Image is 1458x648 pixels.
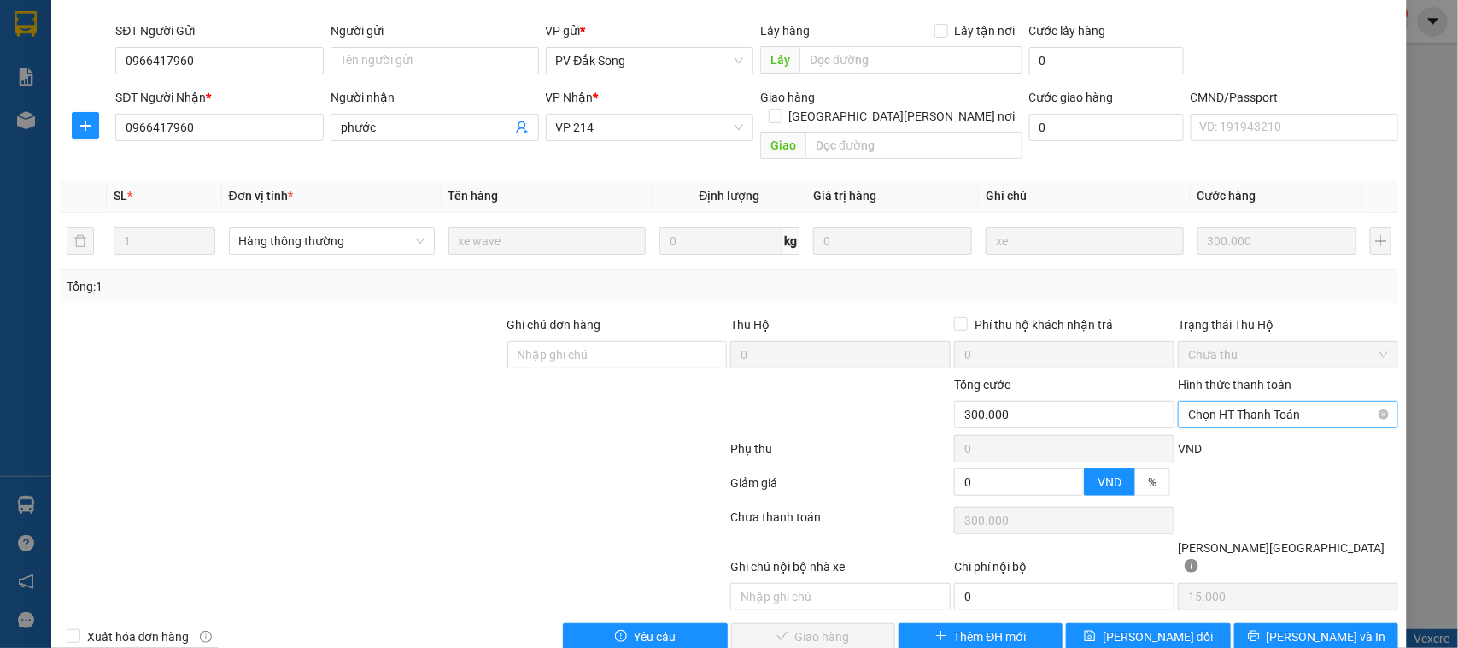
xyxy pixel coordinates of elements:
button: plus [1370,227,1391,255]
th: Ghi chú [979,180,1190,213]
label: Hình thức thanh toán [1178,378,1291,392]
span: Phí thu hộ khách nhận trả [968,315,1120,334]
div: Chi phí nội bộ [954,557,1174,583]
span: Đơn vị tính [229,189,293,203]
span: Giao [760,132,805,159]
span: printer [1248,630,1260,644]
input: Cước giao hàng [1029,114,1184,141]
input: 0 [1197,227,1356,255]
span: Giao hàng [760,91,815,104]
label: Cước lấy hàng [1029,24,1106,38]
button: plus [72,112,99,139]
div: [PERSON_NAME][GEOGRAPHIC_DATA] [1178,539,1398,583]
span: Xuất hóa đơn hàng [80,627,196,646]
span: PV Đắk Song [556,48,744,74]
span: Thu Hộ [730,318,770,332]
label: Cước giao hàng [1029,91,1114,104]
input: Cước lấy hàng [1029,47,1184,74]
span: % [1148,475,1156,489]
span: info-circle [1185,559,1198,573]
span: Chọn HT Thanh Toán [1188,402,1388,427]
span: [PERSON_NAME] và In [1267,627,1386,646]
span: [GEOGRAPHIC_DATA][PERSON_NAME] nơi [782,107,1022,126]
span: VP 214 [556,115,744,140]
input: 0 [813,227,972,255]
div: SĐT Người Gửi [115,21,324,40]
div: Trạng thái Thu Hộ [1178,315,1398,334]
span: Yêu cầu [634,627,676,646]
span: Định lượng [699,189,759,203]
div: Người nhận [331,88,539,107]
span: Chưa thu [1188,342,1388,368]
span: VP Nhận [546,91,594,104]
div: VP gửi [546,21,754,40]
span: Lấy tận nơi [948,21,1022,40]
span: VND [1178,442,1202,456]
span: close-circle [1379,409,1389,420]
span: kg [782,227,799,255]
span: save [1084,630,1096,644]
span: Lấy hàng [760,24,810,38]
input: Ghi chú đơn hàng [507,341,728,368]
button: delete [67,227,94,255]
label: Ghi chú đơn hàng [507,318,601,332]
input: Dọc đường [799,46,1022,74]
div: SĐT Người Nhận [115,88,324,107]
div: Ghi chú nội bộ nhà xe [730,557,951,583]
div: Người gửi [331,21,539,40]
span: Cước hàng [1197,189,1256,203]
div: Chưa thanh toán [729,508,953,538]
div: Giảm giá [729,474,953,504]
span: Tên hàng [448,189,499,203]
span: Tổng cước [954,378,1010,392]
span: user-add [515,121,529,134]
span: [PERSON_NAME] đổi [1103,627,1213,646]
span: plus [935,630,947,644]
div: Phụ thu [729,439,953,469]
div: CMND/Passport [1191,88,1399,107]
input: Nhập ghi chú [730,583,951,610]
input: VD: Bàn, Ghế [448,227,646,255]
span: SL [114,189,127,203]
span: exclamation-circle [615,630,627,644]
span: Giá trị hàng [813,189,876,203]
div: Tổng: 1 [67,277,564,296]
span: plus [73,119,98,133]
span: Hàng thông thường [239,228,425,254]
span: VND [1098,475,1121,489]
span: Lấy [760,46,799,74]
span: Thêm ĐH mới [954,627,1027,646]
span: info-circle [200,631,212,643]
input: Dọc đường [805,132,1022,159]
input: Ghi Chú [986,227,1183,255]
